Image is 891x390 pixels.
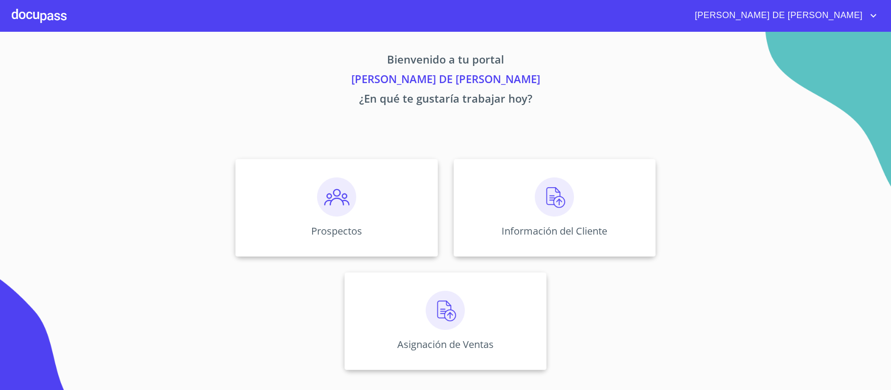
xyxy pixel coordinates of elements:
p: Prospectos [311,224,362,238]
button: account of current user [687,8,879,23]
p: Asignación de Ventas [397,338,494,351]
img: carga.png [535,177,574,217]
p: ¿En qué te gustaría trabajar hoy? [144,90,747,110]
img: prospectos.png [317,177,356,217]
p: Información del Cliente [502,224,607,238]
p: Bienvenido a tu portal [144,51,747,71]
span: [PERSON_NAME] DE [PERSON_NAME] [687,8,868,23]
img: carga.png [426,291,465,330]
p: [PERSON_NAME] DE [PERSON_NAME] [144,71,747,90]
